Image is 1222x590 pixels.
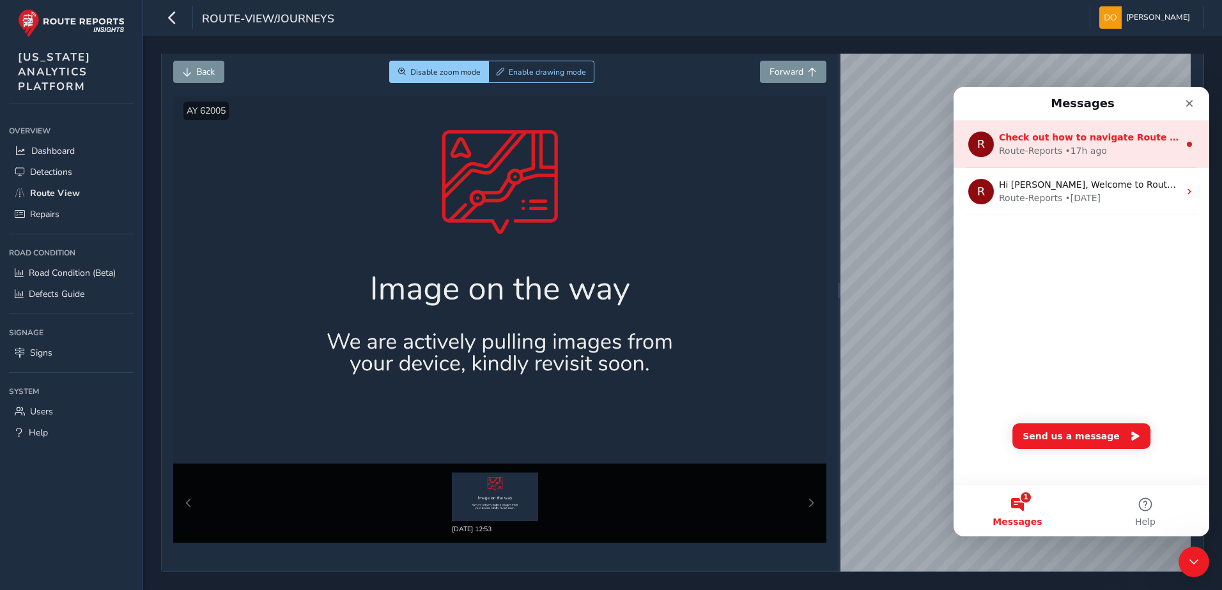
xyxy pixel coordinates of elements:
img: rr logo [18,9,125,38]
a: Help [9,422,134,443]
div: • 17h ago [111,57,153,71]
div: Overview [9,121,134,140]
div: Profile image for Route-Reports [15,92,40,117]
span: AY 62005 [187,105,226,117]
span: Messages [39,430,88,439]
div: Signage [9,323,134,342]
div: • [DATE] [111,105,147,118]
span: Check out how to navigate Route View here! [45,45,270,56]
button: Forward [760,61,826,83]
a: Signs [9,342,134,363]
button: Zoom [389,61,488,83]
div: Route-Reports [45,105,109,118]
span: Dashboard [31,145,75,157]
span: Route View [30,187,80,199]
button: Back [173,61,224,83]
span: Forward [770,66,803,78]
span: Hi [PERSON_NAME], Welcome to Route Reports! We have articles which will help you get started, che... [45,93,988,103]
button: Help [128,398,256,450]
span: Help [29,427,48,439]
span: Enable drawing mode [509,67,586,77]
span: Disable zoom mode [410,67,481,77]
span: Detections [30,166,72,178]
iframe: Intercom live chat [954,87,1209,536]
button: Draw [488,61,595,83]
span: [PERSON_NAME] [1126,6,1190,29]
div: Route-Reports [45,57,109,71]
span: Users [30,405,53,418]
span: Defects Guide [29,288,84,300]
a: Dashboard [9,140,134,162]
button: Send us a message [59,337,197,362]
div: Road Condition [9,243,134,262]
img: diamond-layout [1099,6,1122,29]
span: [US_STATE] ANALYTICS PLATFORM [18,50,91,94]
span: Road Condition (Beta) [29,267,116,279]
iframe: Intercom live chat [1179,547,1209,577]
a: Users [9,401,134,422]
div: [DATE] 12:53 [452,524,548,534]
a: Repairs [9,204,134,225]
span: Help [182,430,202,439]
span: Back [196,66,215,78]
span: route-view/journeys [202,11,334,29]
a: Route View [9,183,134,204]
a: Defects Guide [9,284,134,305]
a: Detections [9,162,134,183]
div: System [9,382,134,401]
a: Road Condition (Beta) [9,262,134,284]
span: Signs [30,347,52,359]
button: [PERSON_NAME] [1099,6,1195,29]
span: Repairs [30,208,59,220]
img: Thumbnail frame [452,473,538,521]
